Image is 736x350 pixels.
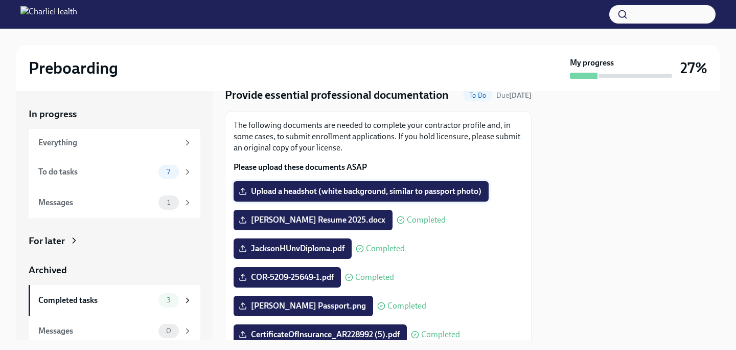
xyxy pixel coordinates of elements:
[29,316,200,346] a: Messages0
[234,267,341,288] label: COR-5209-25649-1.pdf
[20,6,77,23] img: CharlieHealth
[234,324,407,345] label: CertificateOfInsurance_AR228992 (5).pdf
[160,296,177,304] span: 3
[241,330,400,340] span: CertificateOfInsurance_AR228992 (5).pdf
[680,59,707,77] h3: 27%
[241,301,366,311] span: [PERSON_NAME] Passport.png
[366,245,405,253] span: Completed
[161,199,176,206] span: 1
[496,91,532,100] span: Due
[234,120,523,154] p: The following documents are needed to complete your contractor profile and, in some cases, to sub...
[234,238,352,259] label: JacksonHUnvDiploma.pdf
[29,234,65,248] div: For later
[38,325,154,337] div: Messages
[387,302,426,310] span: Completed
[234,162,367,172] strong: Please upload these documents ASAP
[160,168,176,176] span: 7
[38,197,154,208] div: Messages
[241,186,481,196] span: Upload a headshot (white background, similar to passport photo)
[38,166,154,178] div: To do tasks
[234,181,489,202] label: Upload a headshot (white background, similar to passport photo)
[160,327,177,335] span: 0
[234,296,373,316] label: [PERSON_NAME] Passport.png
[29,285,200,316] a: Completed tasks3
[29,234,200,248] a: For later
[421,331,460,339] span: Completed
[241,272,334,282] span: COR-5209-25649-1.pdf
[355,273,394,281] span: Completed
[225,87,449,103] h4: Provide essential professional documentation
[29,264,200,277] a: Archived
[38,137,179,148] div: Everything
[241,215,385,225] span: [PERSON_NAME] Resume 2025.docx
[29,187,200,218] a: Messages1
[29,107,200,121] a: In progress
[241,244,344,254] span: JacksonHUnvDiploma.pdf
[463,92,492,99] span: To Do
[407,216,446,224] span: Completed
[38,295,154,306] div: Completed tasks
[29,58,118,78] h2: Preboarding
[570,57,614,69] strong: My progress
[29,129,200,157] a: Everything
[496,91,532,100] span: October 9th, 2025 09:00
[234,210,393,230] label: [PERSON_NAME] Resume 2025.docx
[29,157,200,187] a: To do tasks7
[509,91,532,100] strong: [DATE]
